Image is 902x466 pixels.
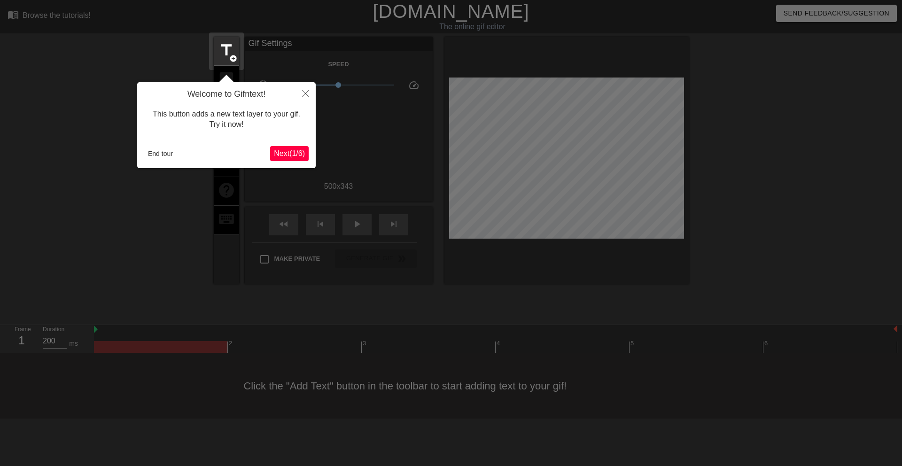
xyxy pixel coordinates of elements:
[144,89,309,100] h4: Welcome to Gifntext!
[274,149,305,157] span: Next ( 1 / 6 )
[270,146,309,161] button: Next
[144,147,177,161] button: End tour
[144,100,309,140] div: This button adds a new text layer to your gif. Try it now!
[295,82,316,104] button: Close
